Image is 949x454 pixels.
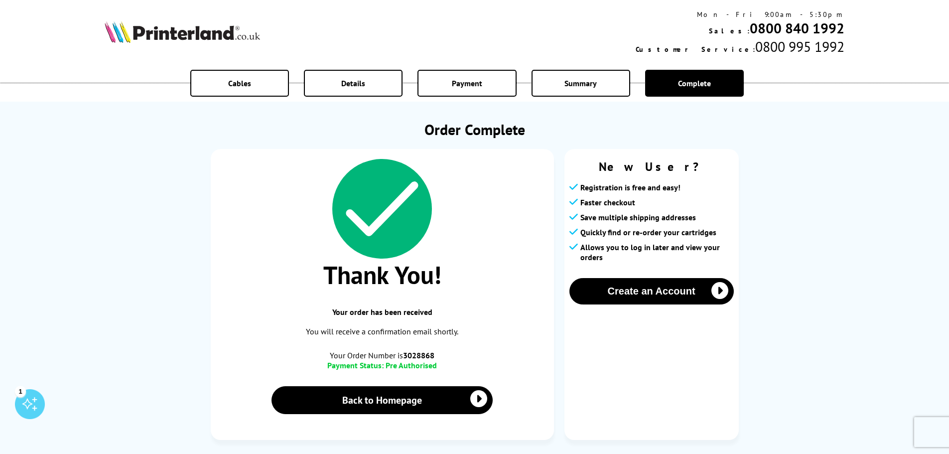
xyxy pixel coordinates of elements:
span: Payment Status: [327,360,384,370]
h1: Order Complete [211,120,739,139]
span: Your Order Number is [221,350,544,360]
span: Customer Service: [636,45,755,54]
span: 0800 995 1992 [755,37,844,56]
span: Pre Authorised [386,360,437,370]
span: Payment [452,78,482,88]
span: Summary [564,78,597,88]
span: Save multiple shipping addresses [580,212,696,222]
span: Allows you to log in later and view your orders [580,242,734,262]
span: Your order has been received [221,307,544,317]
span: Details [341,78,365,88]
span: Registration is free and easy! [580,182,680,192]
span: Faster checkout [580,197,635,207]
a: Back to Homepage [271,386,493,414]
img: Printerland Logo [105,21,260,43]
div: 1 [15,386,26,397]
p: You will receive a confirmation email shortly. [221,325,544,338]
a: 0800 840 1992 [750,19,844,37]
span: Thank You! [221,259,544,291]
span: Cables [228,78,251,88]
div: Mon - Fri 9:00am - 5:30pm [636,10,844,19]
span: Complete [678,78,711,88]
span: New User? [569,159,734,174]
span: Sales: [709,26,750,35]
b: 3028868 [403,350,434,360]
span: Quickly find or re-order your cartridges [580,227,716,237]
button: Create an Account [569,278,734,304]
